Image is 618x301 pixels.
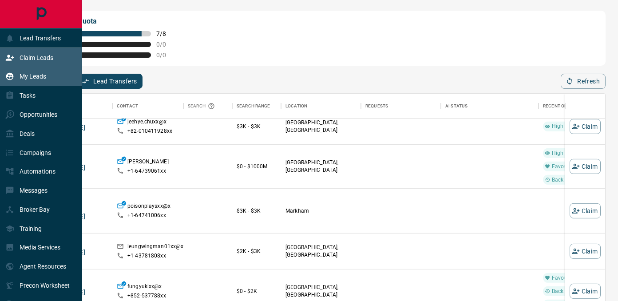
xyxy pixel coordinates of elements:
p: +1- 64741006xx [127,212,166,219]
div: AI Status [441,94,539,119]
p: +1- 64739061xx [127,167,166,175]
p: +1- 43781808xx [127,252,166,260]
div: Location [285,94,307,119]
button: Claim [570,244,601,259]
div: Name [32,94,112,119]
span: 0 / 0 [156,51,176,59]
p: $3K - $3K [237,207,277,215]
span: 0 / 0 [156,41,176,48]
p: [GEOGRAPHIC_DATA], [GEOGRAPHIC_DATA] [285,159,357,174]
div: Requests [365,94,388,119]
p: [GEOGRAPHIC_DATA], [GEOGRAPHIC_DATA] [285,284,357,299]
p: $2K - $3K [237,247,277,255]
p: $3K - $3K [237,123,277,131]
div: Search Range [237,94,270,119]
p: fungyukixx@x [127,283,162,292]
span: 7 / 8 [156,30,176,37]
p: +852- 537788xx [127,292,166,300]
button: Claim [570,119,601,134]
p: +82- 010411928xx [127,127,172,135]
p: [GEOGRAPHIC_DATA], [GEOGRAPHIC_DATA] [285,119,357,134]
button: Refresh [561,74,606,89]
button: Lead Transfers [77,74,143,89]
div: Contact [117,94,138,119]
span: Favourite [548,162,578,170]
p: Markham [285,207,357,214]
button: Claim [570,284,601,299]
p: $0 - $2K [237,287,277,295]
span: High Interest [548,123,587,130]
button: Claim [570,159,601,174]
span: Back to Site [548,287,584,295]
span: Favourite [548,274,578,281]
div: Requests [361,94,441,119]
p: My Daily Quota [48,16,176,27]
p: jeehye.chuxx@x [127,118,166,127]
p: $0 - $1000M [237,162,277,170]
p: [PERSON_NAME] [127,158,169,167]
p: [GEOGRAPHIC_DATA], [GEOGRAPHIC_DATA] [285,244,357,259]
p: poisonplaysxx@x [127,202,170,212]
span: Back to Site [548,176,584,183]
p: leungwingman01xx@x [127,243,183,252]
span: High Interest [548,149,587,157]
button: Claim [570,203,601,218]
div: Contact [112,94,183,119]
div: Search [188,94,217,119]
div: Location [281,94,361,119]
div: AI Status [445,94,467,119]
div: Search Range [232,94,281,119]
